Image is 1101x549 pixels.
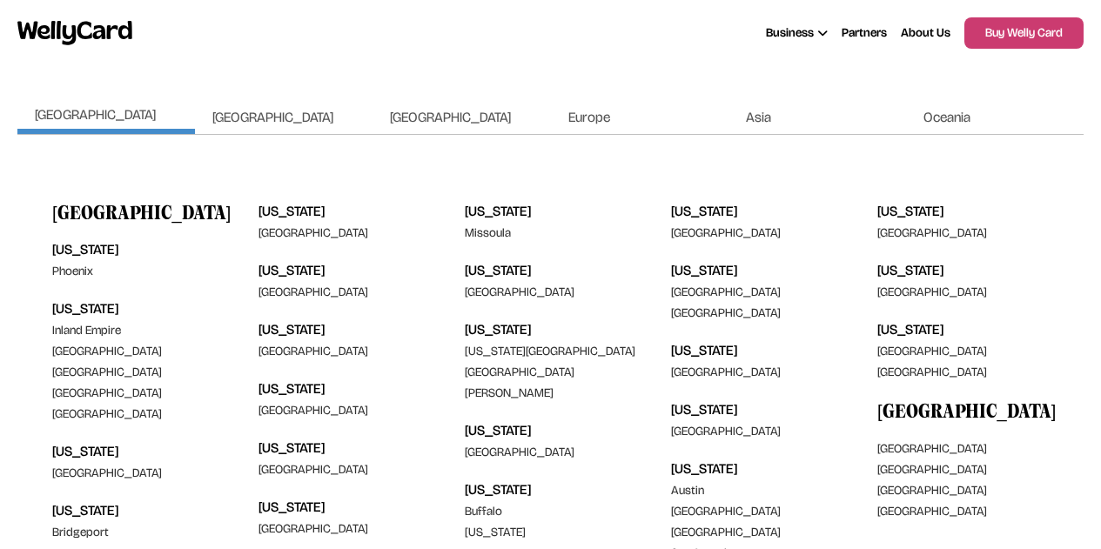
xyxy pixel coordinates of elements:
h4: [US_STATE] [877,201,1066,222]
span: Asia [746,109,771,125]
a: [GEOGRAPHIC_DATA] [258,462,368,477]
a: Inland Empire [52,323,121,338]
span: [GEOGRAPHIC_DATA] [212,109,333,125]
h4: [US_STATE] [671,260,860,281]
a: [GEOGRAPHIC_DATA] [877,483,987,498]
a: [GEOGRAPHIC_DATA] [877,285,987,299]
h4: [US_STATE] [671,201,860,222]
a: [GEOGRAPHIC_DATA] [877,441,987,456]
a: [GEOGRAPHIC_DATA] [258,344,368,358]
a: [GEOGRAPHIC_DATA] [465,285,574,299]
h4: [US_STATE] [258,201,447,222]
h4: [US_STATE] [671,340,860,361]
h4: [US_STATE] [671,399,860,420]
a: [GEOGRAPHIC_DATA] [877,225,987,240]
a: [GEOGRAPHIC_DATA] [671,305,781,320]
h4: [US_STATE] [465,201,654,222]
a: About Us [901,24,950,42]
img: wellycard.svg [17,21,132,44]
a: [GEOGRAPHIC_DATA] [671,424,781,439]
span: [GEOGRAPHIC_DATA] [35,106,156,123]
a: Partners [842,24,887,42]
h3: [GEOGRAPHIC_DATA] [877,399,1066,424]
a: [GEOGRAPHIC_DATA] [465,445,574,459]
h4: [US_STATE] [258,260,447,281]
a: [GEOGRAPHIC_DATA] [52,385,162,400]
a: [US_STATE] [465,525,526,539]
h4: [US_STATE] [671,459,860,479]
a: Phoenix [52,264,93,278]
a: [GEOGRAPHIC_DATA] [52,344,162,358]
a: [GEOGRAPHIC_DATA] [258,403,368,418]
span: [GEOGRAPHIC_DATA] [390,109,511,125]
h4: [US_STATE] [258,497,447,518]
a: [GEOGRAPHIC_DATA] [877,365,987,379]
a: [GEOGRAPHIC_DATA] [877,462,987,477]
a: [GEOGRAPHIC_DATA] [258,521,368,536]
a: [GEOGRAPHIC_DATA] [671,525,781,539]
a: [GEOGRAPHIC_DATA][PERSON_NAME] [465,365,574,400]
h4: [US_STATE] [465,260,654,281]
a: [GEOGRAPHIC_DATA] [52,406,162,421]
a: [GEOGRAPHIC_DATA] [671,225,781,240]
span: Oceania [923,109,970,125]
h4: [US_STATE] [52,500,241,521]
h4: [US_STATE] [52,298,241,319]
a: [GEOGRAPHIC_DATA] [258,225,368,240]
h4: [US_STATE] [877,260,1066,281]
a: [GEOGRAPHIC_DATA] [671,365,781,379]
a: Bridgeport [52,525,109,539]
h4: [US_STATE] [258,378,447,399]
a: Buffalo [465,504,502,519]
h4: [US_STATE] [465,420,654,441]
a: Austin [671,483,704,498]
a: [GEOGRAPHIC_DATA] [258,285,368,299]
h4: [US_STATE] [877,319,1066,340]
a: [GEOGRAPHIC_DATA] [52,465,162,480]
h4: [US_STATE] [258,438,447,459]
a: [US_STATE][GEOGRAPHIC_DATA] [465,344,635,358]
h4: [US_STATE] [52,239,241,260]
a: Missoula [465,225,511,240]
div: Business [766,24,828,43]
span: Europe [568,109,610,125]
h3: [GEOGRAPHIC_DATA] [52,201,241,225]
a: [GEOGRAPHIC_DATA] [671,504,781,519]
h4: [US_STATE] [465,319,654,340]
a: [GEOGRAPHIC_DATA] [877,504,987,519]
h4: [US_STATE] [258,319,447,340]
h4: [US_STATE] [465,479,654,500]
a: [GEOGRAPHIC_DATA] [52,365,162,379]
a: Buy Welly Card [964,17,1084,49]
a: [GEOGRAPHIC_DATA] [671,285,781,299]
a: [GEOGRAPHIC_DATA] [877,344,987,358]
h4: [US_STATE] [52,441,241,462]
